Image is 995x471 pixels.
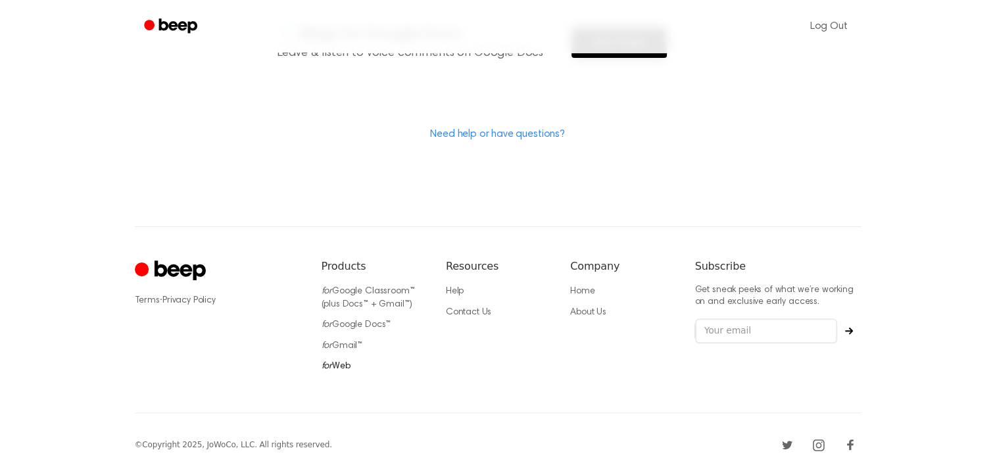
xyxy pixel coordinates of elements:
i: for [322,320,333,330]
a: Terms [135,296,160,305]
a: forGmail™ [322,341,363,351]
h6: Resources [446,259,549,274]
div: · [135,294,301,307]
input: Your email [695,318,837,343]
a: About Us [570,308,606,317]
i: for [322,287,333,296]
a: Twitter [777,434,798,455]
a: Need help or have questions? [430,129,565,139]
a: Help [446,287,464,296]
a: Contact Us [446,308,491,317]
a: Instagram [808,434,829,455]
button: Subscribe [837,327,861,335]
p: Get sneak peeks of what we’re working on and exclusive early access. [695,285,861,308]
a: Cruip [135,259,209,284]
a: forGoogle Docs™ [322,320,391,330]
p: Leave & listen to voice comments on Google Docs [277,45,571,62]
a: Privacy Policy [162,296,216,305]
h6: Products [322,259,425,274]
a: forGoogle Classroom™ (plus Docs™ + Gmail™) [322,287,415,309]
a: Facebook [840,434,861,455]
a: Home [570,287,595,296]
i: for [322,362,333,371]
a: Beep [135,14,209,39]
i: for [322,341,333,351]
h6: Subscribe [695,259,861,274]
h6: Company [570,259,673,274]
a: Log Out [797,11,861,42]
div: © Copyright 2025, JoWoCo, LLC. All rights reserved. [135,439,332,451]
a: forWeb [322,362,351,371]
